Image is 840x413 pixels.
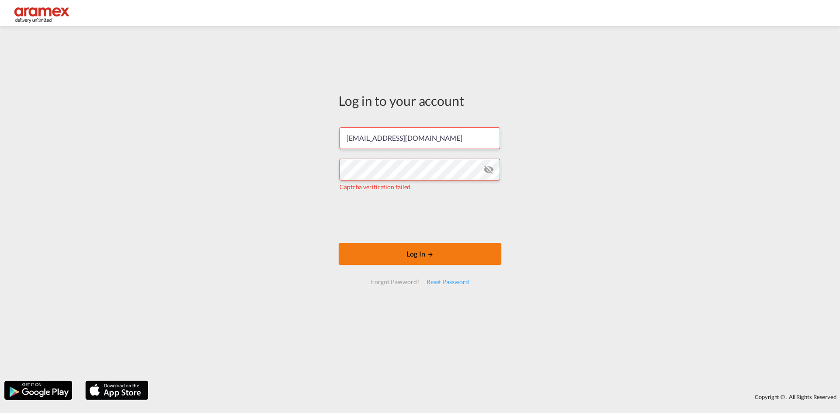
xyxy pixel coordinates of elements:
[339,91,501,110] div: Log in to your account
[483,164,494,175] md-icon: icon-eye-off
[153,389,840,404] div: Copyright © . All Rights Reserved
[353,200,486,234] iframe: reCAPTCHA
[3,380,73,401] img: google.png
[423,274,472,290] div: Reset Password
[339,183,412,191] span: Captcha verification failed.
[339,127,500,149] input: Enter email/phone number
[13,3,72,23] img: dca169e0c7e311edbe1137055cab269e.png
[367,274,423,290] div: Forgot Password?
[339,243,501,265] button: LOGIN
[84,380,149,401] img: apple.png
